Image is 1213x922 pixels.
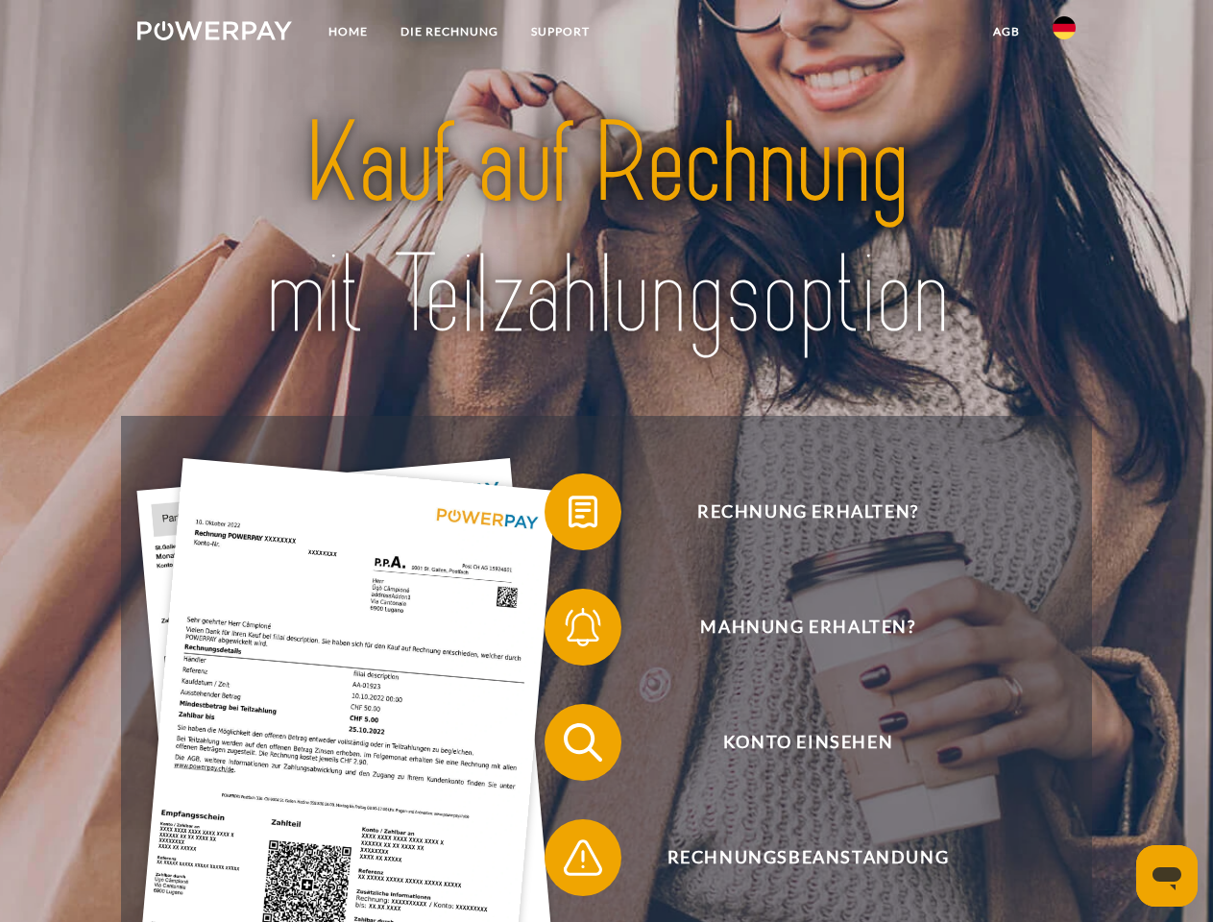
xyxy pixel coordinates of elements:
iframe: Schaltfläche zum Öffnen des Messaging-Fensters [1136,845,1198,907]
img: title-powerpay_de.svg [183,92,1030,368]
button: Rechnungsbeanstandung [545,819,1044,896]
img: qb_bill.svg [559,488,607,536]
span: Rechnung erhalten? [572,473,1043,550]
a: DIE RECHNUNG [384,14,515,49]
a: Home [312,14,384,49]
img: qb_bell.svg [559,603,607,651]
button: Konto einsehen [545,704,1044,781]
img: logo-powerpay-white.svg [137,21,292,40]
a: SUPPORT [515,14,606,49]
a: agb [977,14,1036,49]
img: qb_warning.svg [559,834,607,882]
span: Konto einsehen [572,704,1043,781]
img: de [1053,16,1076,39]
span: Rechnungsbeanstandung [572,819,1043,896]
button: Rechnung erhalten? [545,473,1044,550]
button: Mahnung erhalten? [545,589,1044,666]
img: qb_search.svg [559,718,607,766]
span: Mahnung erhalten? [572,589,1043,666]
